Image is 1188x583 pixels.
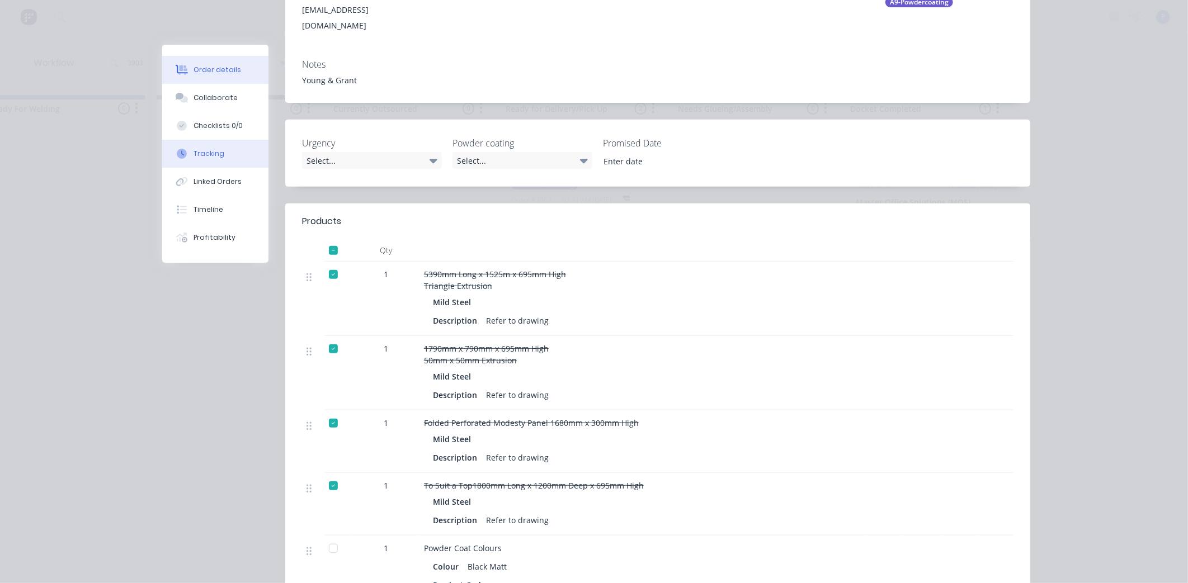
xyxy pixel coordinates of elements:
button: Checklists 0/0 [162,112,268,140]
div: Notes [302,59,1013,70]
label: Urgency [302,136,442,150]
div: Young & Grant [302,74,1013,86]
div: Mild Steel [433,294,475,310]
div: Select... [452,152,592,169]
span: 1 [384,343,388,354]
div: Refer to drawing [482,312,553,329]
span: To Suit a Top1800mm Long x 1200mm Deep x 695mm High [424,480,644,491]
span: 1 [384,480,388,491]
span: 1 [384,417,388,429]
label: Promised Date [603,136,743,150]
span: Powder Coat Colours [424,543,502,553]
div: Tracking [194,149,224,159]
button: Collaborate [162,84,268,112]
span: 1 [384,268,388,280]
button: Order details [162,56,268,84]
div: Qty [352,239,419,262]
div: Profitability [194,233,235,243]
span: 5390mm Long x 1525m x 695mm High Triangle Extrusion [424,269,566,291]
span: 1 [384,542,388,554]
button: Timeline [162,196,268,224]
div: Checklists 0/0 [194,121,243,131]
div: Mild Steel [433,494,475,510]
span: Folded Perforated Modesty Panel 1680mm x 300mm High [424,418,639,428]
label: Powder coating [452,136,592,150]
div: Refer to drawing [482,387,553,403]
div: Refer to drawing [482,512,553,528]
button: Profitability [162,224,268,252]
button: Linked Orders [162,168,268,196]
div: Linked Orders [194,177,242,187]
div: Colour [433,558,463,575]
div: Collaborate [194,93,238,103]
div: Order details [194,65,241,75]
div: Timeline [194,205,223,215]
div: Description [433,312,482,329]
button: Tracking [162,140,268,168]
div: Refer to drawing [482,449,553,466]
div: Products [302,215,341,228]
span: 1790mm x 790mm x 695mm High 50mm x 50mm Extrusion [424,343,549,366]
div: Black Matt [463,558,511,575]
div: Description [433,512,482,528]
div: Select... [302,152,442,169]
div: Description [433,449,482,466]
div: Mild Steel [433,368,475,385]
div: Mild Steel [433,431,475,447]
input: Enter date [596,153,735,169]
div: Description [433,387,482,403]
